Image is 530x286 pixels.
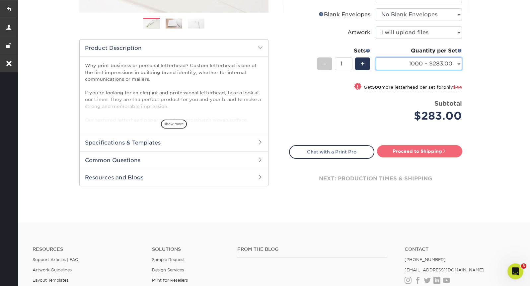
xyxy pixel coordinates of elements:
[143,18,160,30] img: Letterhead 01
[166,18,182,29] img: Letterhead 02
[360,59,365,69] span: +
[85,62,263,218] p: Why print business or personal letterhead? Custom letterhead is one of the first impressions in b...
[377,145,462,157] a: Proceed to Shipping
[161,120,187,129] span: show more
[507,263,523,279] iframe: Intercom live chat
[364,85,462,91] small: Get more letterhead per set for
[453,85,462,90] span: $44
[405,267,484,272] a: [EMAIL_ADDRESS][DOMAIN_NAME]
[152,246,227,252] h4: Solutions
[443,85,462,90] span: only
[381,108,462,124] div: $283.00
[405,246,514,252] a: Contact
[188,18,204,29] img: Letterhead 03
[33,246,142,252] h4: Resources
[323,59,326,69] span: -
[237,246,387,252] h4: From the Blog
[372,85,381,90] strong: 500
[33,257,79,262] a: Support Articles | FAQ
[152,278,188,283] a: Print for Resellers
[80,40,268,56] h2: Product Description
[80,151,268,169] h2: Common Questions
[319,11,370,19] div: Blank Envelopes
[33,278,68,283] a: Layout Templates
[357,83,358,90] span: !
[405,257,446,262] a: [PHONE_NUMBER]
[347,29,370,37] div: Artwork
[434,100,462,107] strong: Subtotal
[317,47,370,55] div: Sets
[80,169,268,186] h2: Resources and Blogs
[289,145,374,158] a: Chat with a Print Pro
[80,134,268,151] h2: Specifications & Templates
[152,267,184,272] a: Design Services
[521,263,526,269] span: 3
[376,47,462,55] div: Quantity per Set
[152,257,185,262] a: Sample Request
[289,159,462,199] div: next: production times & shipping
[33,267,72,272] a: Artwork Guidelines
